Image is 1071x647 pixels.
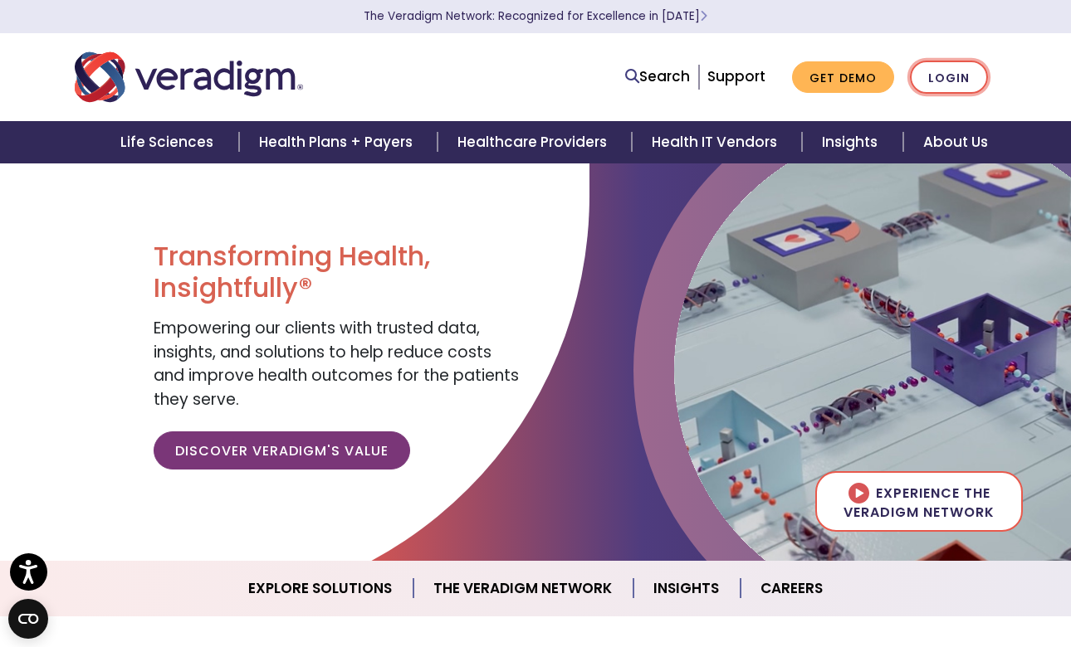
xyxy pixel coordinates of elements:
[707,66,765,86] a: Support
[154,431,410,469] a: Discover Veradigm's Value
[802,121,902,163] a: Insights
[8,599,48,639] button: Open CMP widget
[154,241,523,304] h1: Transforming Health, Insightfully®
[75,50,303,105] img: Veradigm logo
[364,8,707,24] a: The Veradigm Network: Recognized for Excellence in [DATE]Learn More
[632,121,802,163] a: Health IT Vendors
[700,8,707,24] span: Learn More
[633,567,741,610] a: Insights
[903,121,1008,163] a: About Us
[228,567,413,610] a: Explore Solutions
[100,121,238,163] a: Life Sciences
[910,61,988,95] a: Login
[741,567,843,610] a: Careers
[239,121,438,163] a: Health Plans + Payers
[625,66,690,88] a: Search
[792,61,894,94] a: Get Demo
[154,317,519,411] span: Empowering our clients with trusted data, insights, and solutions to help reduce costs and improv...
[438,121,632,163] a: Healthcare Providers
[413,567,633,610] a: The Veradigm Network
[988,564,1051,627] iframe: Drift Chat Widget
